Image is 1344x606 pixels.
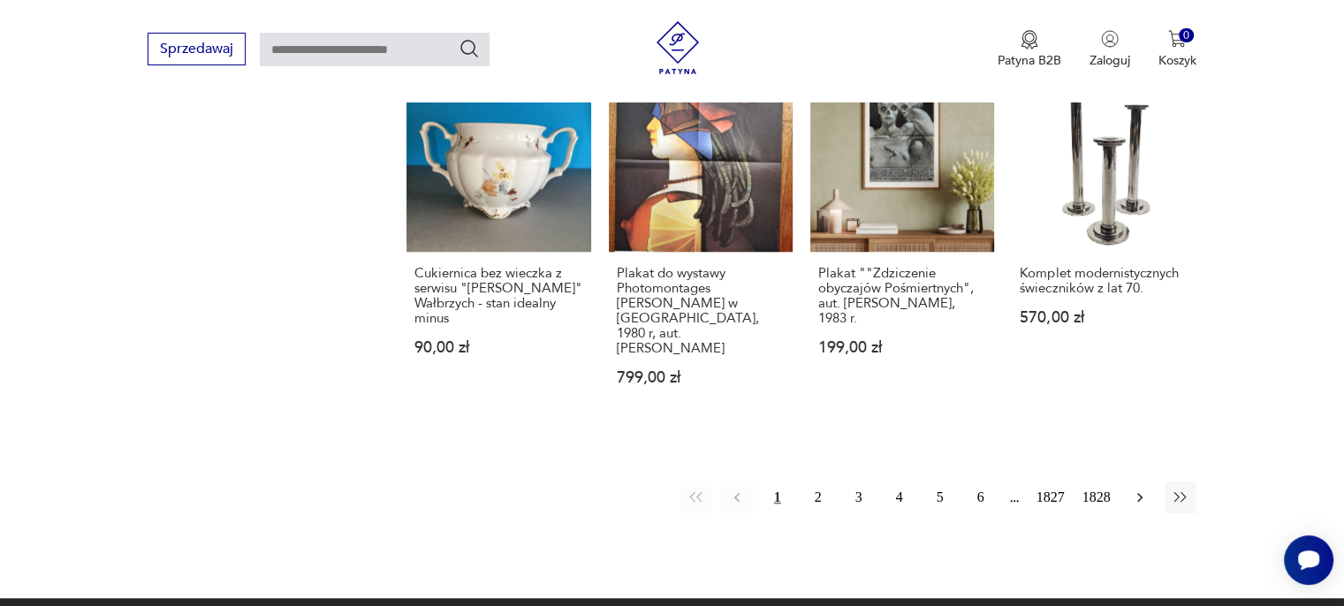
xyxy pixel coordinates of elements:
[884,481,915,513] button: 4
[617,370,785,385] p: 799,00 zł
[1158,30,1196,69] button: 0Koszyk
[459,38,480,59] button: Szukaj
[924,481,956,513] button: 5
[965,481,997,513] button: 6
[818,266,986,326] h3: Plakat ""Zdziczenie obyczajów Pośmiertnych", aut. [PERSON_NAME], 1983 r.
[1090,30,1130,69] button: Zaloguj
[406,68,590,420] a: Cukiernica bez wieczka z serwisu "Maria Teresa" Wałbrzych - stan idealny minusCukiernica bez wiec...
[1021,30,1038,49] img: Ikona medalu
[1168,30,1186,48] img: Ikona koszyka
[1020,266,1188,296] h3: Komplet modernistycznych świeczników z lat 70.
[810,68,994,420] a: KlasykPlakat ""Zdziczenie obyczajów Pośmiertnych", aut. Franciszek Starowieyski, 1983 r.Plakat ""...
[1012,68,1196,420] a: Komplet modernistycznych świeczników z lat 70.Komplet modernistycznych świeczników z lat 70.570,0...
[1090,52,1130,69] p: Zaloguj
[609,68,793,420] a: Plakat do wystawy Photomontages Roman Cieślewicz w Maison de la culture de Grenoble, 1980 r, aut....
[414,340,582,355] p: 90,00 zł
[1101,30,1119,48] img: Ikonka użytkownika
[843,481,875,513] button: 3
[148,33,246,65] button: Sprzedawaj
[998,30,1061,69] button: Patyna B2B
[617,266,785,356] h3: Plakat do wystawy Photomontages [PERSON_NAME] w [GEOGRAPHIC_DATA], 1980 r, aut. [PERSON_NAME]
[818,340,986,355] p: 199,00 zł
[651,21,704,74] img: Patyna - sklep z meblami i dekoracjami vintage
[998,52,1061,69] p: Patyna B2B
[1158,52,1196,69] p: Koszyk
[414,266,582,326] h3: Cukiernica bez wieczka z serwisu "[PERSON_NAME]" Wałbrzych - stan idealny minus
[148,44,246,57] a: Sprzedawaj
[802,481,834,513] button: 2
[1020,310,1188,325] p: 570,00 zł
[1179,28,1194,43] div: 0
[998,30,1061,69] a: Ikona medaluPatyna B2B
[1032,481,1069,513] button: 1827
[762,481,793,513] button: 1
[1284,535,1333,585] iframe: Smartsupp widget button
[1078,481,1115,513] button: 1828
